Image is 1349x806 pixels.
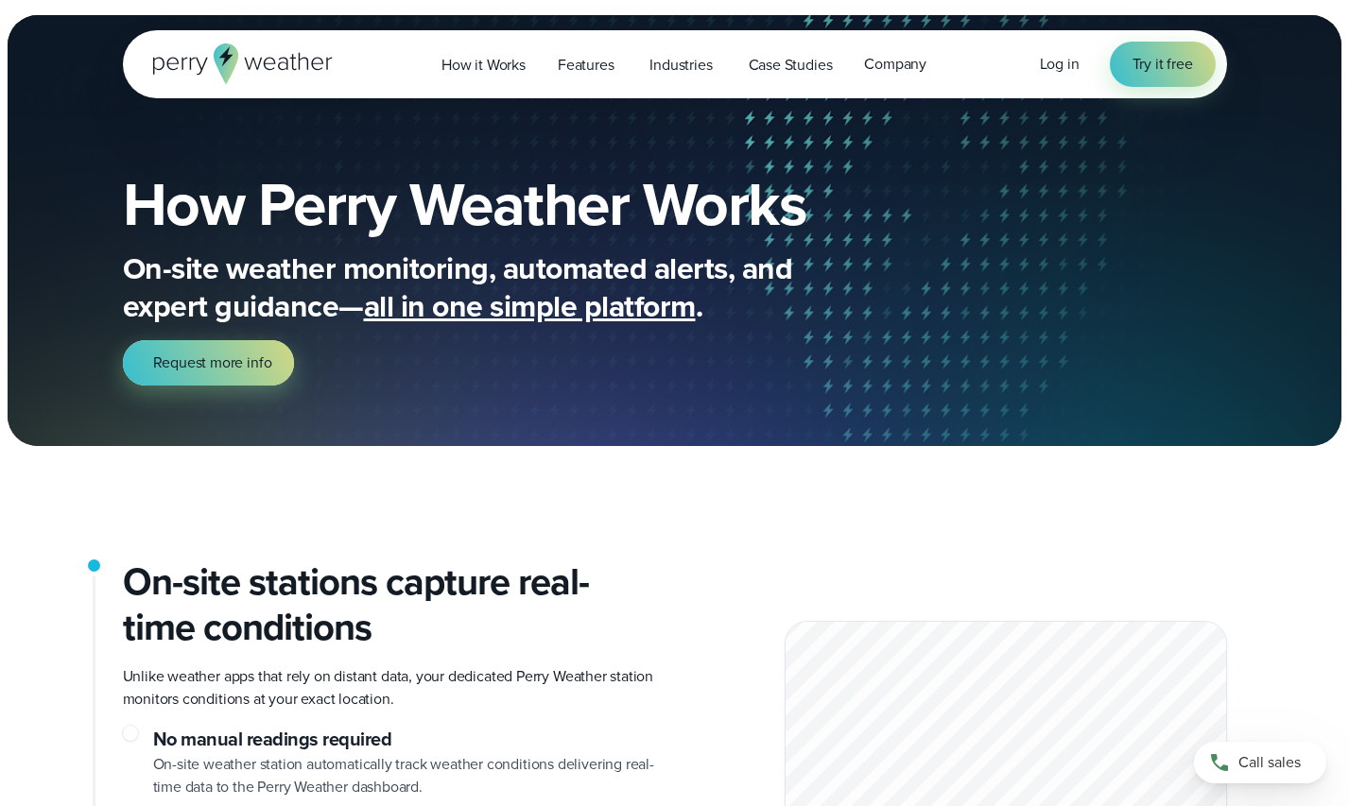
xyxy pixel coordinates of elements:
[1133,53,1193,76] span: Try it free
[123,340,295,386] a: Request more info
[153,753,660,798] p: On-site weather station automatically track weather conditions delivering real-time data to the P...
[733,45,849,84] a: Case Studies
[1238,751,1301,774] span: Call sales
[153,726,660,753] h3: No manual readings required
[1110,42,1216,87] a: Try it free
[123,249,879,325] p: On-site weather monitoring, automated alerts, and expert guidance— .
[441,54,526,77] span: How it Works
[1194,742,1326,783] a: Call sales
[1040,53,1080,75] span: Log in
[123,665,660,711] p: Unlike weather apps that rely on distant data, your dedicated Perry Weather station monitors cond...
[558,54,614,77] span: Features
[123,174,943,234] h1: How Perry Weather Works
[649,54,712,77] span: Industries
[749,54,833,77] span: Case Studies
[864,53,926,76] span: Company
[123,559,660,650] h2: On-site stations capture real-time conditions
[153,352,272,374] span: Request more info
[425,45,542,84] a: How it Works
[364,283,696,329] span: all in one simple platform
[1040,53,1080,76] a: Log in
